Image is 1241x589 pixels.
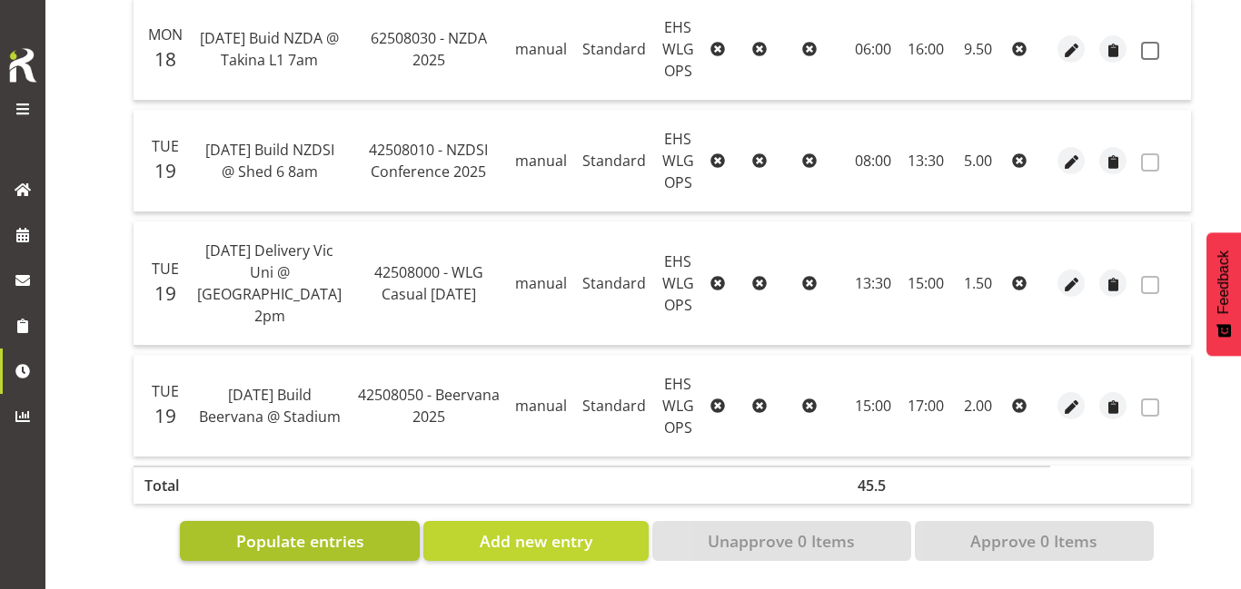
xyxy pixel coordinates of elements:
[515,151,567,171] span: manual
[575,221,653,346] td: Standard
[575,110,653,212] td: Standard
[915,521,1154,561] button: Approve 0 Items
[515,396,567,416] span: manual
[358,385,500,427] span: 42508050 - Beervana 2025
[423,521,648,561] button: Add new entry
[5,45,41,85] img: Rosterit icon logo
[662,17,694,81] span: EHS WLG OPS
[480,529,592,553] span: Add new entry
[205,140,334,182] span: [DATE] Build NZDSI @ Shed 6 8am
[154,158,176,183] span: 19
[662,251,694,315] span: EHS WLG OPS
[515,273,567,293] span: manual
[371,28,487,70] span: 62508030 - NZDA 2025
[970,529,1097,553] span: Approve 0 Items
[575,355,653,456] td: Standard
[847,110,900,212] td: 08:00
[369,140,488,182] span: 42508010 - NZDSI Conference 2025
[951,110,1006,212] td: 5.00
[951,355,1006,456] td: 2.00
[708,529,855,553] span: Unapprove 0 Items
[134,466,190,504] th: Total
[152,136,179,156] span: Tue
[154,403,176,428] span: 19
[200,28,339,70] span: [DATE] Buid NZDA @ Takina L1 7am
[847,355,900,456] td: 15:00
[652,521,911,561] button: Unapprove 0 Items
[154,46,176,72] span: 18
[154,280,176,306] span: 19
[847,221,900,346] td: 13:30
[662,374,694,437] span: EHS WLG OPS
[148,25,183,44] span: Mon
[951,221,1006,346] td: 1.50
[374,262,483,304] span: 42508000 - WLG Casual [DATE]
[197,241,342,326] span: [DATE] Delivery Vic Uni @ [GEOGRAPHIC_DATA] 2pm
[199,385,341,427] span: [DATE] Build Beervana @ Stadium
[900,355,951,456] td: 17:00
[900,221,951,346] td: 15:00
[900,110,951,212] td: 13:30
[180,521,420,561] button: Populate entries
[847,466,900,504] th: 45.5
[662,129,694,192] span: EHS WLG OPS
[1206,232,1241,356] button: Feedback - Show survey
[152,259,179,279] span: Tue
[1216,250,1232,314] span: Feedback
[515,39,567,59] span: manual
[236,529,364,553] span: Populate entries
[152,381,179,401] span: Tue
